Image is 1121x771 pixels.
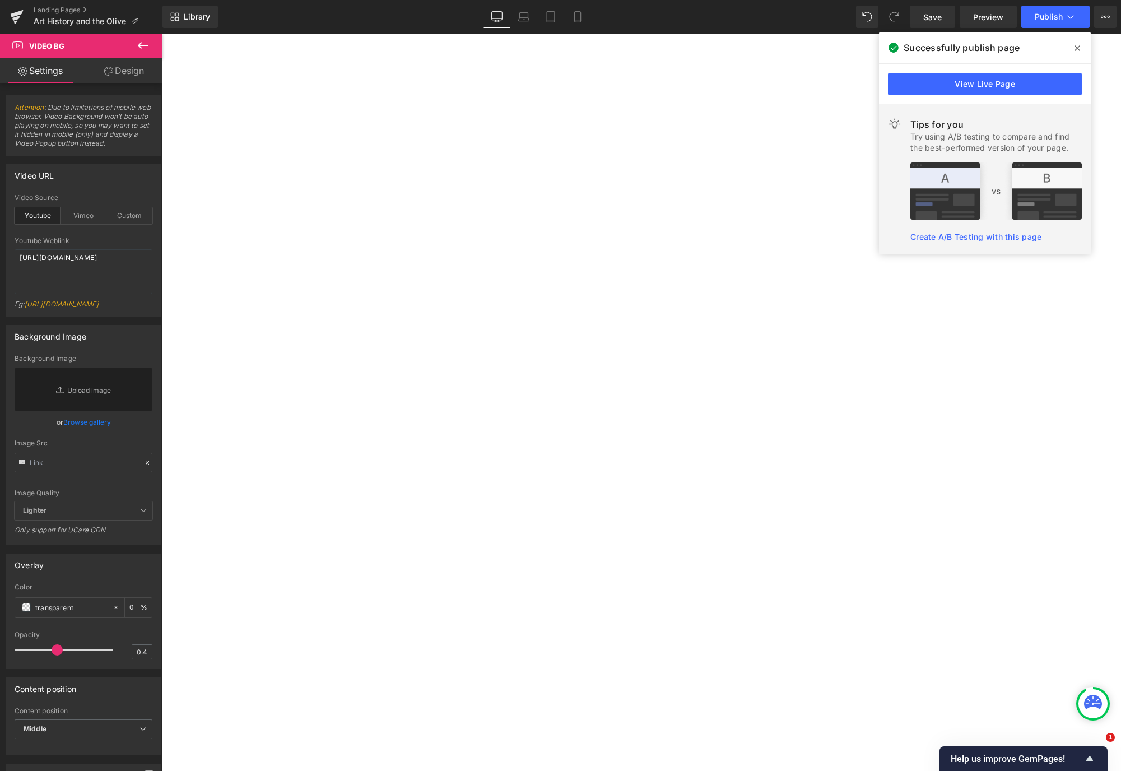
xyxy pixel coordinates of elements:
[856,6,878,28] button: Undo
[15,237,152,245] div: Youtube Weblink
[910,162,1082,220] img: tip.png
[15,631,152,639] div: Opacity
[125,598,152,617] div: %
[24,724,46,733] b: Middle
[34,6,162,15] a: Landing Pages
[910,232,1041,241] a: Create A/B Testing with this page
[973,11,1003,23] span: Preview
[23,506,46,514] b: Lighter
[106,207,152,224] div: Custom
[29,41,64,50] span: Video Bg
[15,103,152,155] span: : Due to limitations of mobile web browser. Video Background won't be auto-playing on mobile, so ...
[162,6,218,28] a: New Library
[1106,733,1115,742] span: 1
[15,326,86,341] div: Background Image
[15,489,152,497] div: Image Quality
[1035,12,1063,21] span: Publish
[34,17,126,26] span: Art History and the Olive
[537,6,564,28] a: Tablet
[888,118,901,131] img: light.svg
[35,601,107,614] input: Color
[883,6,905,28] button: Redo
[951,754,1083,764] span: Help us improve GemPages!
[1021,6,1090,28] button: Publish
[15,554,44,570] div: Overlay
[63,412,111,432] a: Browse gallery
[15,453,152,472] input: Link
[960,6,1017,28] a: Preview
[15,194,152,202] div: Video Source
[15,103,44,112] a: Attention
[510,6,537,28] a: Laptop
[184,12,210,22] span: Library
[564,6,591,28] a: Mobile
[25,300,99,308] a: [URL][DOMAIN_NAME]
[15,678,76,694] div: Content position
[910,118,1082,131] div: Tips for you
[15,583,152,591] div: Color
[1083,733,1110,760] iframe: Intercom live chat
[888,73,1082,95] a: View Live Page
[15,707,152,715] div: Content position
[83,58,165,83] a: Design
[923,11,942,23] span: Save
[15,526,152,542] div: Only support for UCare CDN
[15,300,152,316] div: Eg:
[15,416,152,428] div: or
[483,6,510,28] a: Desktop
[904,41,1020,54] span: Successfully publish page
[15,165,54,180] div: Video URL
[1094,6,1117,28] button: More
[910,131,1082,154] div: Try using A/B testing to compare and find the best-performed version of your page.
[15,439,152,447] div: Image Src
[951,752,1096,765] button: Show survey - Help us improve GemPages!
[15,355,152,363] div: Background Image
[15,207,61,224] div: Youtube
[61,207,106,224] div: Vimeo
